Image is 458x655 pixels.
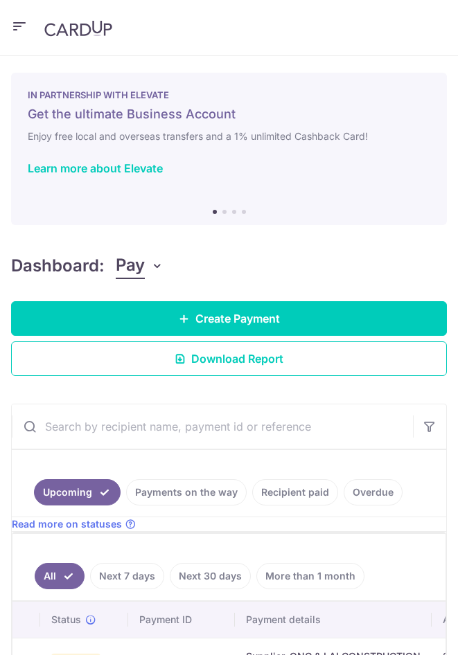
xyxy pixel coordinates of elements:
[195,310,280,327] span: Create Payment
[35,563,85,589] a: All
[256,563,364,589] a: More than 1 month
[11,341,447,376] a: Download Report
[369,613,444,648] iframe: Opens a widget where you can find more information
[28,89,430,100] p: IN PARTNERSHIP WITH ELEVATE
[235,602,432,638] th: Payment details
[116,253,164,279] button: Pay
[28,106,430,123] h5: Get the ultimate Business Account
[11,255,105,277] h4: Dashboard:
[28,161,163,175] a: Learn more about Elevate
[12,404,413,449] input: Search by recipient name, payment id or reference
[128,602,235,638] th: Payment ID
[11,301,447,336] a: Create Payment
[170,563,251,589] a: Next 30 days
[12,517,136,531] a: Read more on statuses
[44,20,112,37] img: CardUp
[12,517,122,531] span: Read more on statuses
[90,563,164,589] a: Next 7 days
[344,479,403,505] a: Overdue
[252,479,338,505] a: Recipient paid
[126,479,247,505] a: Payments on the way
[191,350,283,367] span: Download Report
[116,253,145,279] span: Pay
[28,128,430,145] h6: Enjoy free local and overseas transfers and a 1% unlimited Cashback Card!
[34,479,121,505] a: Upcoming
[51,613,81,627] span: Status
